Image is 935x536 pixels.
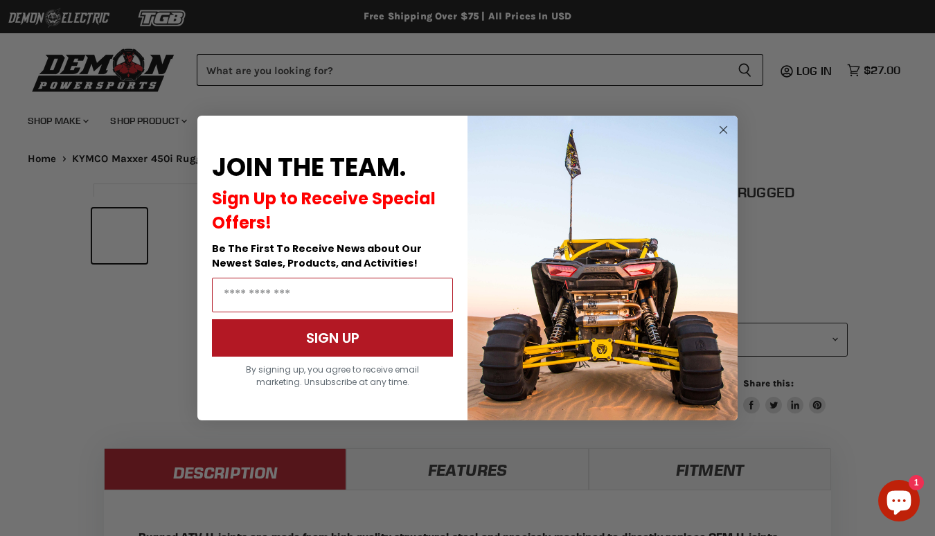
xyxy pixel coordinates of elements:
[467,116,738,420] img: a9095488-b6e7-41ba-879d-588abfab540b.jpeg
[212,278,453,312] input: Email Address
[874,480,924,525] inbox-online-store-chat: Shopify online store chat
[212,319,453,357] button: SIGN UP
[212,242,422,270] span: Be The First To Receive News about Our Newest Sales, Products, and Activities!
[212,187,436,234] span: Sign Up to Receive Special Offers!
[246,364,419,388] span: By signing up, you agree to receive email marketing. Unsubscribe at any time.
[212,150,406,185] span: JOIN THE TEAM.
[715,121,732,139] button: Close dialog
